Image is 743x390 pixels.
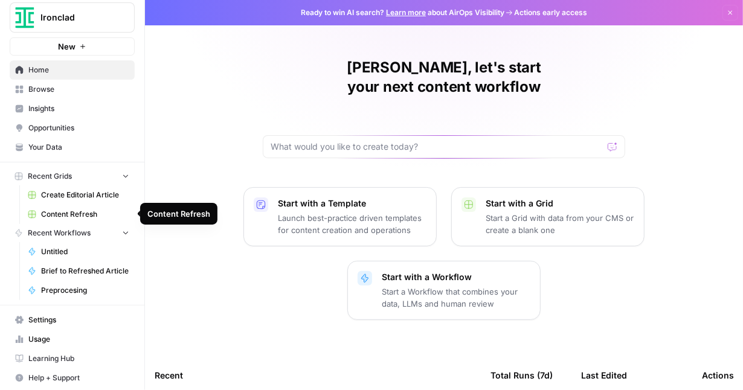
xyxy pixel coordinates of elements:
[514,7,587,18] span: Actions early access
[41,266,129,277] span: Brief to Refreshed Article
[28,123,129,133] span: Opportunities
[22,261,135,281] a: Brief to Refreshed Article
[10,2,135,33] button: Workspace: Ironclad
[147,208,210,220] div: Content Refresh
[28,334,129,345] span: Usage
[41,209,129,220] span: Content Refresh
[271,141,603,153] input: What would you like to create today?
[451,187,645,246] button: Start with a GridStart a Grid with data from your CMS or create a blank one
[486,197,634,209] p: Start with a Grid
[41,190,129,200] span: Create Editorial Article
[10,99,135,118] a: Insights
[243,187,437,246] button: Start with a TemplateLaunch best-practice driven templates for content creation and operations
[10,138,135,157] a: Your Data
[10,118,135,138] a: Opportunities
[28,228,91,238] span: Recent Workflows
[10,349,135,368] a: Learning Hub
[10,60,135,80] a: Home
[22,281,135,300] a: Preprocesing
[10,224,135,242] button: Recent Workflows
[486,212,634,236] p: Start a Grid with data from your CMS or create a blank one
[14,7,36,28] img: Ironclad Logo
[382,286,530,310] p: Start a Workflow that combines your data, LLMs and human review
[28,315,129,325] span: Settings
[10,368,135,388] button: Help + Support
[28,171,72,182] span: Recent Grids
[10,167,135,185] button: Recent Grids
[278,197,426,209] p: Start with a Template
[347,261,541,320] button: Start with a WorkflowStart a Workflow that combines your data, LLMs and human review
[40,11,114,24] span: Ironclad
[10,310,135,330] a: Settings
[10,37,135,56] button: New
[301,7,504,18] span: Ready to win AI search? about AirOps Visibility
[263,58,625,97] h1: [PERSON_NAME], let's start your next content workflow
[10,330,135,349] a: Usage
[22,205,135,224] a: Content Refresh
[41,285,129,296] span: Preprocesing
[22,242,135,261] a: Untitled
[278,212,426,236] p: Launch best-practice driven templates for content creation and operations
[28,353,129,364] span: Learning Hub
[28,372,129,383] span: Help + Support
[28,65,129,75] span: Home
[28,142,129,153] span: Your Data
[10,80,135,99] a: Browse
[41,246,129,257] span: Untitled
[28,103,129,114] span: Insights
[22,185,135,205] a: Create Editorial Article
[58,40,76,53] span: New
[382,271,530,283] p: Start with a Workflow
[386,8,426,17] a: Learn more
[28,84,129,95] span: Browse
